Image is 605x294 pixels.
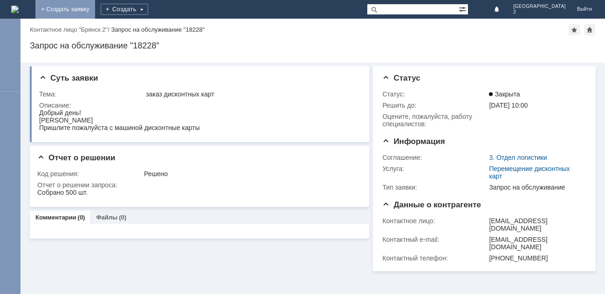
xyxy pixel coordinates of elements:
div: Oцените, пожалуйста, работу специалистов: [382,113,487,128]
div: Отчет о решении запроса: [37,181,358,189]
div: Решено [144,170,357,178]
div: [PHONE_NUMBER] [489,254,582,262]
div: Контактное лицо: [382,217,487,225]
div: Контактный телефон: [382,254,487,262]
div: Статус: [382,90,487,98]
a: Контактное лицо "Брянск 2" [30,26,108,33]
div: / [30,26,111,33]
div: Запрос на обслуживание "18228" [30,41,596,50]
span: [DATE] 10:00 [489,102,528,109]
span: Закрыта [489,90,520,98]
a: Файлы [96,214,117,221]
div: Контактный e-mail: [382,236,487,243]
div: Запрос на обслуживание "18228" [111,26,205,33]
span: 2 [513,9,566,15]
a: Комментарии [35,214,76,221]
span: [GEOGRAPHIC_DATA] [513,4,566,9]
div: Тип заявки: [382,184,487,191]
a: Мои заявки [3,58,18,73]
div: (0) [78,214,85,221]
div: Запрос на обслуживание [489,184,582,191]
span: Данные о контрагенте [382,200,481,209]
span: Информация [382,137,445,146]
div: Услуга: [382,165,487,172]
span: Отчет о решении [37,153,115,162]
div: Добавить в избранное [569,24,580,35]
span: Суть заявки [39,74,98,82]
div: Тема: [39,90,144,98]
div: Код решения: [37,170,142,178]
a: Перемещение дисконтных карт [489,165,570,180]
div: (0) [119,214,126,221]
div: Описание: [39,102,358,109]
img: logo [11,6,19,13]
div: заказ дисконтных карт [146,90,357,98]
span: Статус [382,74,420,82]
a: 3. Отдел логистики [489,154,547,161]
div: Соглашение: [382,154,487,161]
div: [EMAIL_ADDRESS][DOMAIN_NAME] [489,236,582,251]
a: Создать заявку [3,41,18,56]
div: Решить до: [382,102,487,109]
a: Мои согласования [3,75,18,89]
div: [EMAIL_ADDRESS][DOMAIN_NAME] [489,217,582,232]
div: Создать [101,4,148,15]
div: Сделать домашней страницей [584,24,595,35]
a: Перейти на домашнюю страницу [11,6,19,13]
span: Расширенный поиск [459,4,468,13]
